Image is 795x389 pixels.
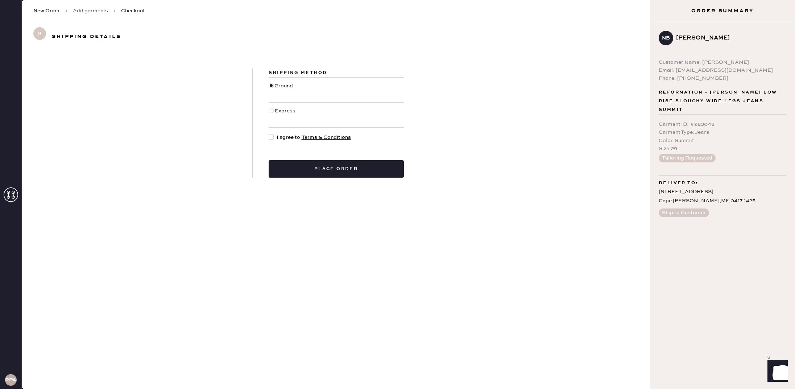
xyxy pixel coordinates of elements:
[659,58,786,66] div: Customer Name: [PERSON_NAME]
[302,134,351,141] a: Terms & Conditions
[659,120,786,128] div: Garment ID : # 983048
[33,27,46,40] span: 3
[275,107,297,123] div: Express
[659,66,786,74] div: Email: [EMAIL_ADDRESS][DOMAIN_NAME]
[269,160,404,178] button: Place order
[662,36,670,41] h3: NB
[5,377,17,382] h3: RPAA
[277,133,351,141] span: I agree to
[650,7,795,15] h3: Order Summary
[73,7,108,15] a: Add garments
[33,7,60,15] span: New Order
[659,128,786,136] div: Garment Type : Jeans
[659,187,786,206] div: [STREET_ADDRESS] Cape [PERSON_NAME] , ME 0417-1425
[659,154,716,162] button: Tailoring Requested
[761,356,792,388] iframe: Front Chat
[659,74,786,82] div: Phone: [PHONE_NUMBER]
[676,34,780,42] div: [PERSON_NAME]
[121,7,145,15] span: Checkout
[269,70,327,75] span: Shipping Method
[274,82,295,98] div: Ground
[52,31,121,42] h3: Shipping details
[659,137,786,145] div: Color : Summit
[659,145,786,153] div: Size : 29
[659,208,709,217] button: Ship to Customer
[659,88,786,114] span: Reformation - [PERSON_NAME] Low Rise Slouchy Wide Legs Jeans Summit
[659,179,698,187] span: Deliver to:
